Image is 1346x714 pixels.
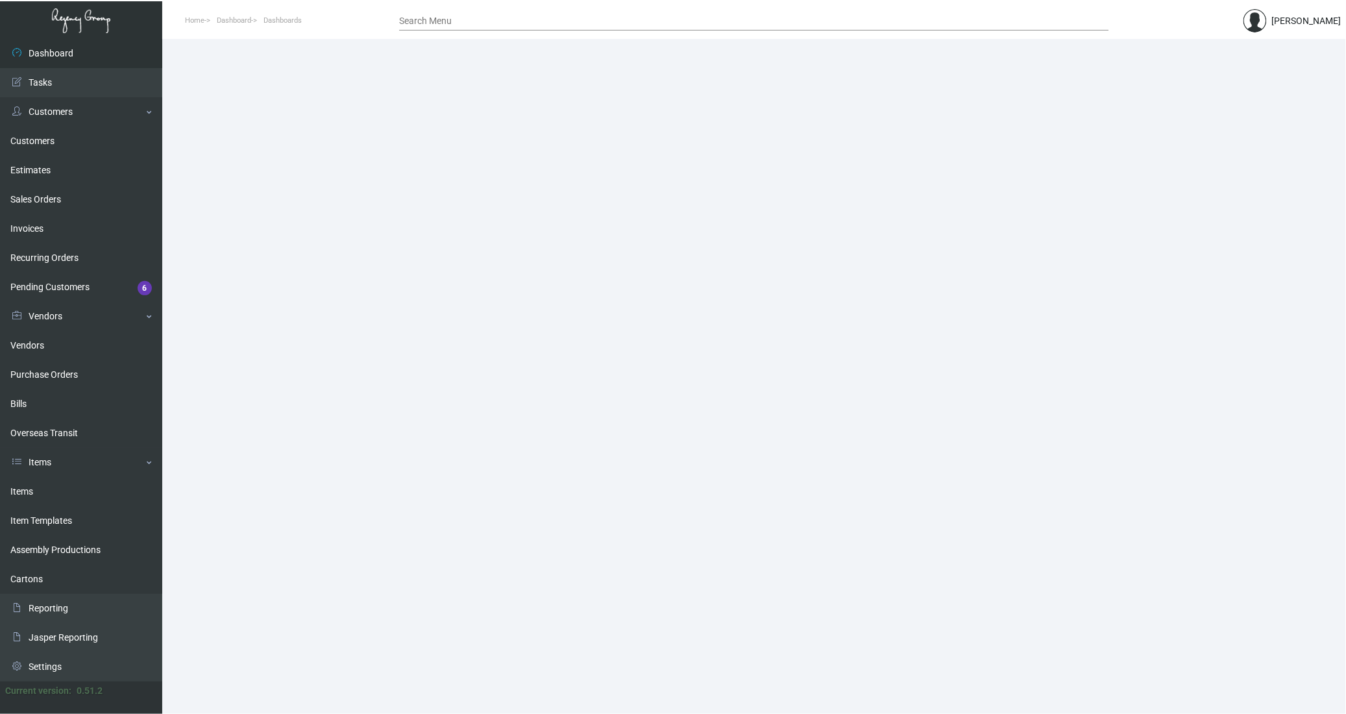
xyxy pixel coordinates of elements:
span: Dashboard [217,16,251,25]
div: 0.51.2 [77,684,103,698]
div: [PERSON_NAME] [1272,14,1341,28]
img: admin@bootstrapmaster.com [1243,9,1267,32]
div: Current version: [5,684,71,698]
span: Home [185,16,204,25]
span: Dashboards [263,16,302,25]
